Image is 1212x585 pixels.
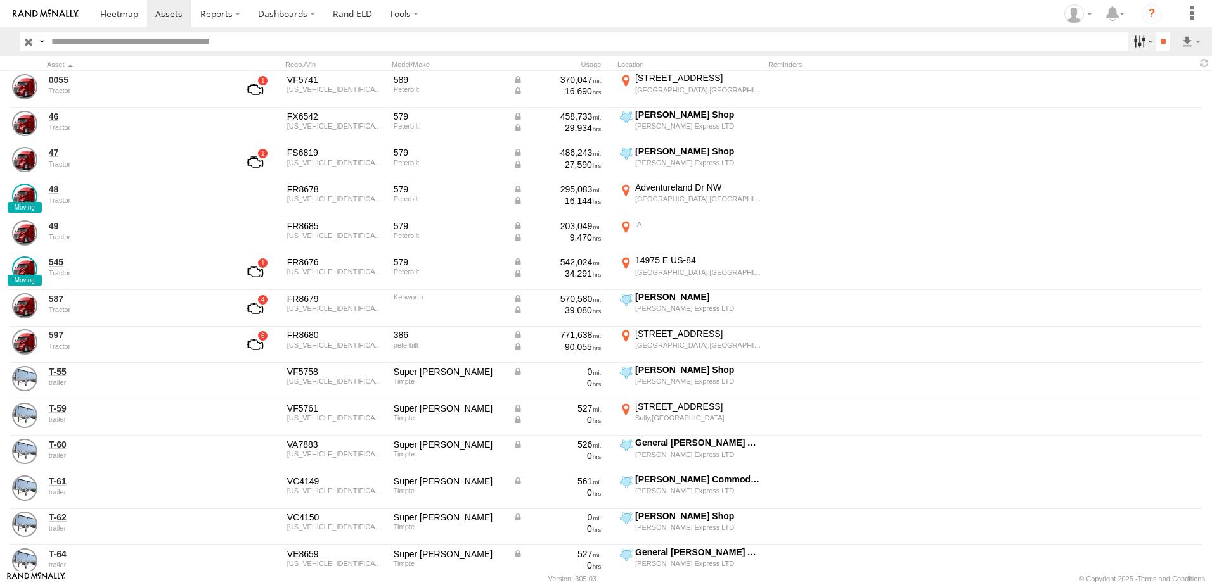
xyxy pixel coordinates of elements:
[394,414,504,422] div: Timpte
[12,220,37,246] a: View Asset Details
[394,184,504,195] div: 579
[287,268,385,275] div: 1XPBD49X8LD664773
[617,328,763,362] label: Click to View Current Location
[287,220,385,232] div: FR8685
[635,72,761,84] div: [STREET_ADDRESS]
[513,487,602,498] div: 0
[394,560,504,567] div: Timpte
[1060,4,1097,23] div: Tim Zylstra
[394,268,504,275] div: Peterbilt
[635,146,761,157] div: [PERSON_NAME] Shop
[635,194,761,203] div: [GEOGRAPHIC_DATA],[GEOGRAPHIC_DATA]
[513,305,602,316] div: Data from Vehicle CANbus
[287,560,385,567] div: 1TDH42228LB165434
[287,232,385,239] div: 1XPBD49X0RD687005
[49,160,222,168] div: undefined
[12,293,37,318] a: View Asset Details
[394,293,504,301] div: Kenworth
[287,439,385,450] div: VA7883
[394,548,504,560] div: Super Hopper
[635,268,761,277] div: [GEOGRAPHIC_DATA],[GEOGRAPHIC_DATA]
[12,403,37,428] a: View Asset Details
[287,377,385,385] div: 1TDH42226CB135221
[635,413,761,422] div: Sully,[GEOGRAPHIC_DATA]
[394,329,504,341] div: 386
[49,87,222,94] div: undefined
[49,439,222,450] a: T-60
[635,328,761,339] div: [STREET_ADDRESS]
[287,147,385,158] div: FS6819
[287,74,385,85] div: VF5741
[513,439,602,450] div: Data from Vehicle CANbus
[394,487,504,494] div: Timpte
[635,364,761,375] div: [PERSON_NAME] Shop
[635,122,761,130] div: [PERSON_NAME] Express LTD
[287,256,385,268] div: FR8676
[617,109,763,143] label: Click to View Current Location
[49,196,222,204] div: undefined
[513,232,602,243] div: Data from Vehicle CANbus
[49,475,222,487] a: T-61
[12,439,37,464] a: View Asset Details
[285,60,387,69] div: Rego./Vin
[394,439,504,450] div: Super hopper
[49,415,222,423] div: undefined
[635,450,761,459] div: [PERSON_NAME] Express LTD
[1079,575,1205,582] div: © Copyright 2025 -
[12,74,37,99] a: View Asset Details
[635,401,761,412] div: [STREET_ADDRESS]
[49,524,222,532] div: undefined
[394,122,504,130] div: Peterbilt
[287,548,385,560] div: VE8659
[617,401,763,435] label: Click to View Current Location
[635,486,761,495] div: [PERSON_NAME] Express LTD
[513,293,602,305] div: Data from Vehicle CANbus
[49,147,222,158] a: 47
[635,158,761,167] div: [PERSON_NAME] Express LTD
[394,377,504,385] div: Timpte
[49,329,222,341] a: 597
[287,195,385,203] div: 1XPBD49X6PD860006
[287,293,385,305] div: FR8679
[513,147,602,158] div: Data from Vehicle CANbus
[12,111,37,136] a: View Asset Details
[513,560,602,571] div: 0
[231,329,278,360] a: View Asset with Fault/s
[394,366,504,377] div: Super hopper
[231,147,278,177] a: View Asset with Fault/s
[617,218,763,253] label: Click to View Current Location
[394,232,504,239] div: Peterbilt
[287,341,385,349] div: 1XPHD49X1CD144649
[394,147,504,158] div: 579
[49,306,222,313] div: undefined
[513,195,602,206] div: Data from Vehicle CANbus
[12,256,37,282] a: View Asset Details
[394,85,504,93] div: Peterbilt
[1197,57,1212,69] span: Refresh
[768,60,971,69] div: Reminders
[231,293,278,324] a: View Asset with Fault/s
[513,159,602,170] div: Data from Vehicle CANbus
[49,451,222,459] div: undefined
[617,291,763,325] label: Click to View Current Location
[617,437,763,471] label: Click to View Current Location
[617,364,763,398] label: Click to View Current Location
[635,85,761,94] div: [GEOGRAPHIC_DATA],[GEOGRAPHIC_DATA]
[12,329,37,355] a: View Asset Details
[513,268,602,279] div: Data from Vehicle CANbus
[394,523,504,531] div: Timpte
[287,305,385,312] div: 1XDAD49X36J139868
[12,512,37,537] a: View Asset Details
[231,74,278,104] a: View Asset with Fault/s
[635,559,761,568] div: [PERSON_NAME] Express LTD
[12,548,37,574] a: View Asset Details
[617,546,763,581] label: Click to View Current Location
[635,255,761,266] div: 14975 E US-84
[548,575,596,582] div: Version: 305.03
[47,60,224,69] div: Click to Sort
[394,220,504,232] div: 579
[635,377,761,386] div: [PERSON_NAME] Express LTD
[49,561,222,569] div: undefined
[37,32,47,51] label: Search Query
[513,256,602,268] div: Data from Vehicle CANbus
